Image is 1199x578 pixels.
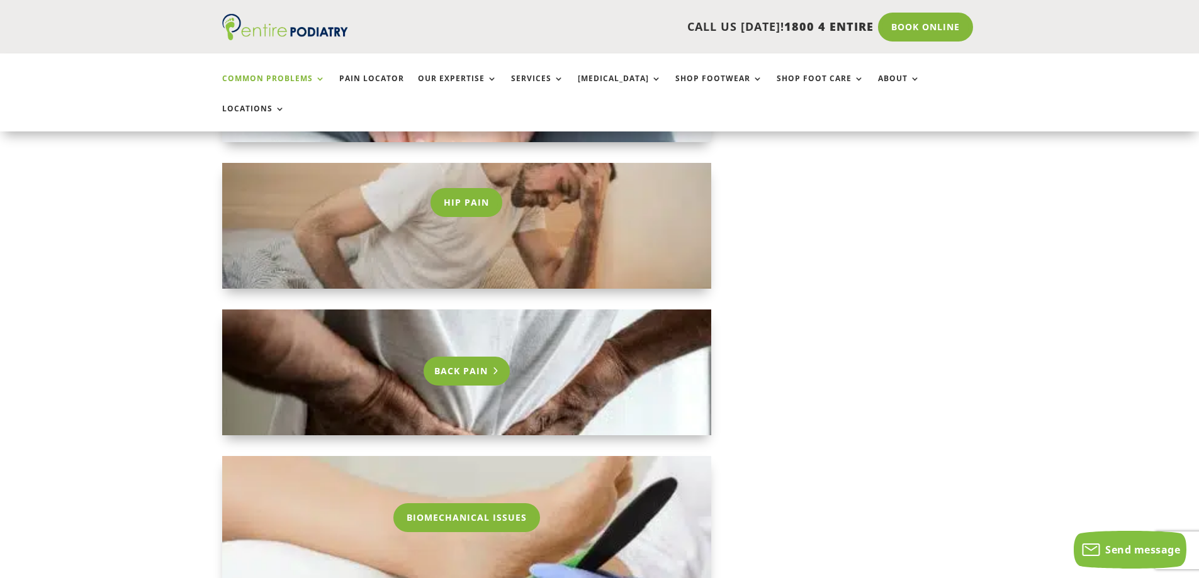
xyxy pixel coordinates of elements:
[511,74,564,101] a: Services
[578,74,661,101] a: [MEDICAL_DATA]
[397,19,874,35] p: CALL US [DATE]!
[222,74,325,101] a: Common Problems
[418,74,497,101] a: Our Expertise
[222,30,348,43] a: Entire Podiatry
[431,188,502,217] a: Hip Pain
[1074,531,1186,569] button: Send message
[222,104,285,131] a: Locations
[878,74,920,101] a: About
[784,19,874,34] span: 1800 4 ENTIRE
[222,14,348,40] img: logo (1)
[393,503,540,532] a: Biomechanical Issues
[1105,543,1180,557] span: Send message
[339,74,404,101] a: Pain Locator
[878,13,973,42] a: Book Online
[675,74,763,101] a: Shop Footwear
[424,357,510,386] a: Back Pain
[777,74,864,101] a: Shop Foot Care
